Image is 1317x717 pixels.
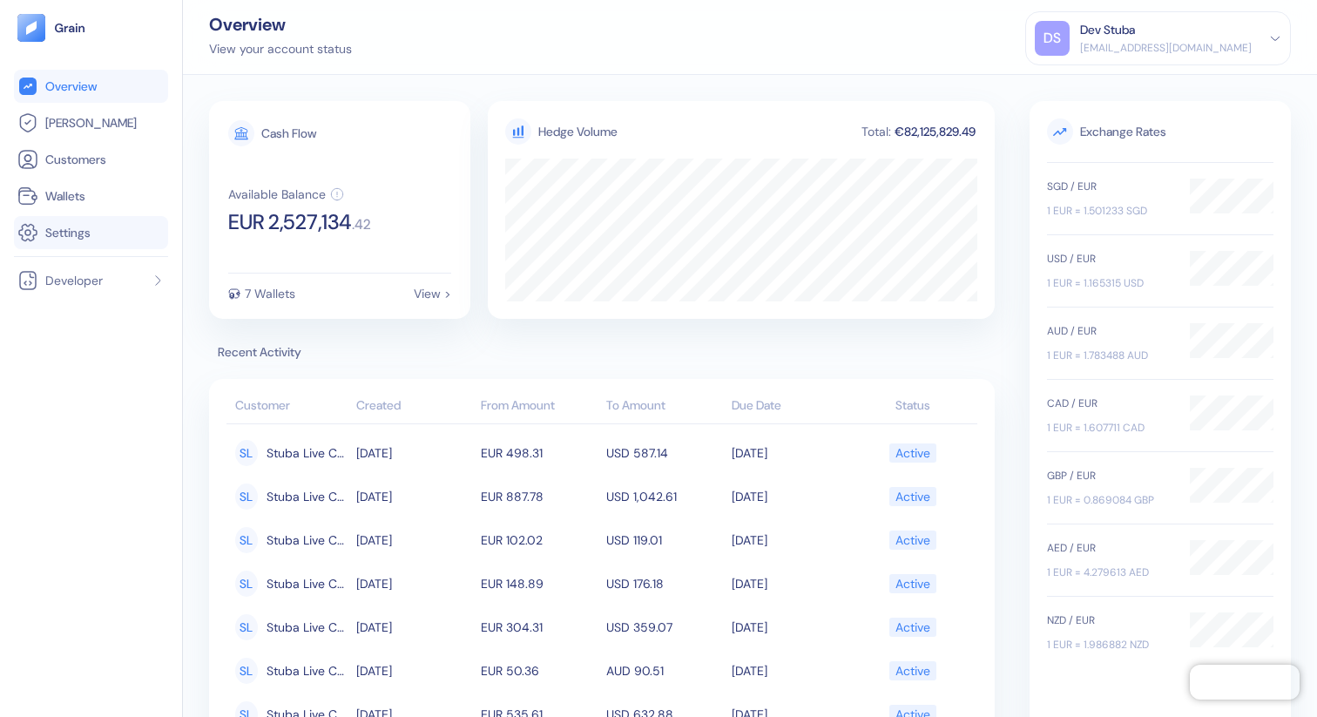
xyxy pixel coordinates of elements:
div: SL [235,484,258,510]
td: AUD 90.51 [602,649,727,693]
div: SL [235,614,258,640]
div: SL [235,571,258,597]
a: [PERSON_NAME] [17,112,165,133]
div: Available Balance [228,188,326,200]
div: GBP / EUR [1047,468,1172,484]
td: [DATE] [727,431,853,475]
span: Stuba Live Customer [267,482,348,511]
div: Active [895,569,930,599]
div: [EMAIL_ADDRESS][DOMAIN_NAME] [1080,40,1252,56]
div: Total: [860,125,893,138]
td: EUR 498.31 [476,431,602,475]
td: USD 359.07 [602,605,727,649]
div: 1 EUR = 1.165315 USD [1047,275,1172,291]
td: [DATE] [352,562,477,605]
div: 1 EUR = 1.783488 AUD [1047,348,1172,363]
a: Settings [17,222,165,243]
td: [DATE] [352,431,477,475]
td: USD 587.14 [602,431,727,475]
span: Recent Activity [209,343,995,362]
a: Customers [17,149,165,170]
div: Active [895,525,930,555]
div: DS [1035,21,1070,56]
div: Cash Flow [261,127,316,139]
div: View your account status [209,40,352,58]
div: Overview [209,16,352,33]
div: SGD / EUR [1047,179,1172,194]
div: 7 Wallets [245,287,295,300]
span: Stuba Live Customer [267,525,348,555]
div: €82,125,829.49 [893,125,977,138]
span: Stuba Live Customer [267,612,348,642]
td: EUR 102.02 [476,518,602,562]
span: Stuba Live Customer [267,438,348,468]
div: Hedge Volume [538,123,618,141]
td: [DATE] [352,649,477,693]
span: Exchange Rates [1047,118,1273,145]
td: EUR 304.31 [476,605,602,649]
a: Overview [17,76,165,97]
a: Wallets [17,186,165,206]
div: Active [895,612,930,642]
th: To Amount [602,389,727,424]
div: SL [235,658,258,684]
div: 1 EUR = 0.869084 GBP [1047,492,1172,508]
td: EUR 887.78 [476,475,602,518]
div: 1 EUR = 4.279613 AED [1047,565,1172,580]
td: EUR 50.36 [476,649,602,693]
span: . 42 [352,218,371,232]
iframe: Chatra live chat [1190,665,1300,700]
div: Status [856,396,969,415]
button: Available Balance [228,187,344,201]
span: Customers [45,151,106,168]
img: logo [54,22,86,34]
div: AUD / EUR [1047,323,1172,339]
div: AED / EUR [1047,540,1172,556]
span: Developer [45,272,103,289]
td: [DATE] [352,518,477,562]
td: USD 176.18 [602,562,727,605]
span: EUR 2,527,134 [228,212,352,233]
div: SL [235,440,258,466]
div: 1 EUR = 1.501233 SGD [1047,203,1172,219]
th: From Amount [476,389,602,424]
td: EUR 148.89 [476,562,602,605]
span: Stuba Live Customer [267,569,348,599]
div: Dev Stuba [1080,21,1135,39]
div: CAD / EUR [1047,396,1172,411]
span: Overview [45,78,97,95]
td: [DATE] [352,605,477,649]
div: Active [895,438,930,468]
div: Active [895,482,930,511]
td: [DATE] [727,649,853,693]
th: Customer [226,389,352,424]
span: Stuba Live Customer [267,656,348,686]
div: SL [235,527,258,553]
td: USD 1,042.61 [602,475,727,518]
td: [DATE] [727,518,853,562]
td: [DATE] [352,475,477,518]
th: Created [352,389,477,424]
span: [PERSON_NAME] [45,114,137,132]
div: 1 EUR = 1.986882 NZD [1047,637,1172,653]
div: View > [414,287,451,300]
td: [DATE] [727,475,853,518]
td: USD 119.01 [602,518,727,562]
div: NZD / EUR [1047,612,1172,628]
span: Settings [45,224,91,241]
td: [DATE] [727,562,853,605]
th: Due Date [727,389,853,424]
div: USD / EUR [1047,251,1172,267]
td: [DATE] [727,605,853,649]
span: Wallets [45,187,85,205]
div: Active [895,656,930,686]
div: 1 EUR = 1.607711 CAD [1047,420,1172,436]
img: logo-tablet-V2.svg [17,14,45,42]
